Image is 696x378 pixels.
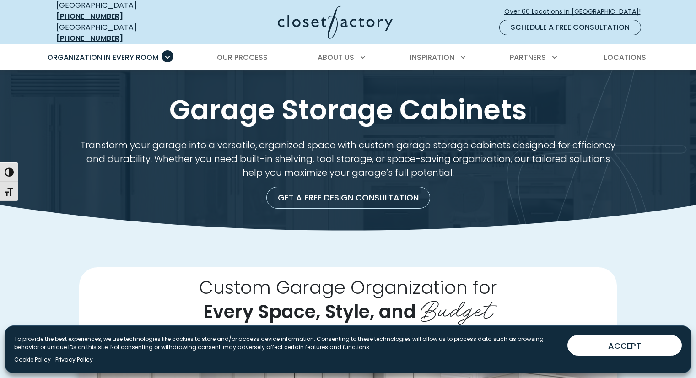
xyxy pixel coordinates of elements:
[14,335,560,351] p: To provide the best experiences, we use technologies like cookies to store and/or access device i...
[266,187,430,209] a: Get a Free Design Consultation
[199,275,497,300] span: Custom Garage Organization for
[604,52,646,63] span: Locations
[47,52,159,63] span: Organization in Every Room
[410,52,454,63] span: Inspiration
[217,52,268,63] span: Our Process
[56,22,189,44] div: [GEOGRAPHIC_DATA]
[504,7,648,16] span: Over 60 Locations in [GEOGRAPHIC_DATA]!
[55,356,93,364] a: Privacy Policy
[14,356,51,364] a: Cookie Policy
[510,52,546,63] span: Partners
[567,335,682,356] button: ACCEPT
[79,138,617,179] p: Transform your garage into a versatile, organized space with custom garage storage cabinets desig...
[203,299,416,324] span: Every Space, Style, and
[504,4,648,20] a: Over 60 Locations in [GEOGRAPHIC_DATA]!
[56,33,123,43] a: [PHONE_NUMBER]
[421,289,493,326] span: Budget
[54,92,642,127] h1: Garage Storage Cabinets
[41,45,656,70] nav: Primary Menu
[499,20,641,35] a: Schedule a Free Consultation
[56,11,123,22] a: [PHONE_NUMBER]
[318,52,354,63] span: About Us
[278,5,393,39] img: Closet Factory Logo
